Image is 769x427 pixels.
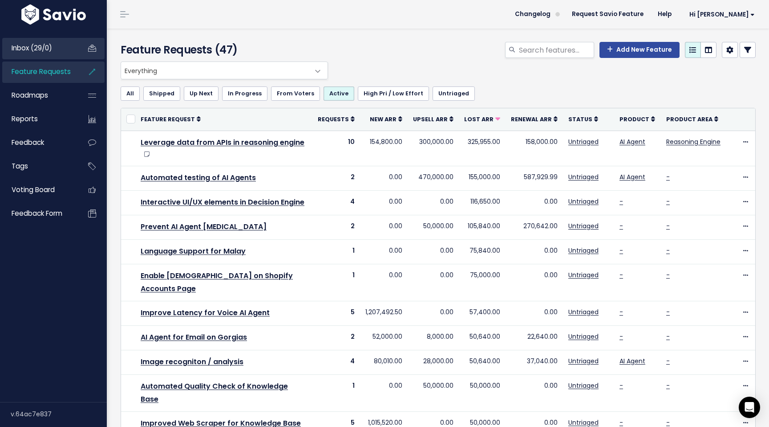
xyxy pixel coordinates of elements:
[141,271,293,294] a: Enable [DEMOGRAPHIC_DATA] on Shopify Accounts Page
[121,62,310,79] span: Everything
[408,264,459,301] td: 0.00
[358,86,429,101] a: High Pri / Low Effort
[408,190,459,215] td: 0.00
[12,67,71,76] span: Feature Requests
[511,115,552,123] span: Renewal ARR
[464,115,494,123] span: Lost ARR
[324,86,354,101] a: Active
[360,166,408,190] td: 0.00
[360,190,408,215] td: 0.00
[506,264,563,301] td: 0.00
[506,190,563,215] td: 0.00
[619,246,623,255] a: -
[666,246,670,255] a: -
[619,271,623,279] a: -
[619,115,655,123] a: Product
[619,115,649,123] span: Product
[360,301,408,325] td: 1,207,492.50
[2,156,74,177] a: Tags
[568,197,599,206] a: Untriaged
[141,172,256,183] a: Automated testing of AI Agents
[2,132,74,153] a: Feedback
[666,418,670,427] a: -
[666,197,670,206] a: -
[506,166,563,190] td: 587,929.99
[312,166,360,190] td: 2
[141,222,267,232] a: Prevent AI Agent [MEDICAL_DATA]
[459,301,506,325] td: 57,400.00
[12,185,55,194] span: Voting Board
[360,131,408,166] td: 154,800.00
[413,115,453,123] a: Upsell ARR
[2,85,74,106] a: Roadmaps
[666,381,670,390] a: -
[2,180,74,200] a: Voting Board
[141,115,201,123] a: Feature Request
[2,109,74,129] a: Reports
[459,131,506,166] td: 325,955.00
[518,42,594,58] input: Search features...
[408,350,459,375] td: 28,000.00
[666,332,670,341] a: -
[312,215,360,239] td: 2
[666,115,718,123] a: Product Area
[599,42,680,58] a: Add New Feature
[619,357,645,365] a: AI Agent
[141,115,195,123] span: Feature Request
[565,8,651,21] a: Request Savio Feature
[408,326,459,350] td: 8,000.00
[360,375,408,412] td: 0.00
[689,11,755,18] span: Hi [PERSON_NAME]
[459,166,506,190] td: 155,000.00
[121,86,756,101] ul: Filter feature requests
[619,137,645,146] a: AI Agent
[408,131,459,166] td: 300,000.00
[619,172,645,181] a: AI Agent
[12,209,62,218] span: Feedback form
[459,326,506,350] td: 50,640.00
[141,137,304,148] a: Leverage data from APIs in reasoning engine
[568,222,599,230] a: Untriaged
[12,161,28,171] span: Tags
[739,397,760,418] div: Open Intercom Messenger
[619,332,623,341] a: -
[568,115,598,123] a: Status
[619,222,623,230] a: -
[666,115,712,123] span: Product Area
[506,326,563,350] td: 22,640.00
[312,264,360,301] td: 1
[12,114,38,123] span: Reports
[360,240,408,264] td: 0.00
[666,222,670,230] a: -
[568,115,592,123] span: Status
[568,271,599,279] a: Untriaged
[360,350,408,375] td: 80,010.00
[184,86,219,101] a: Up Next
[271,86,320,101] a: From Voters
[2,38,74,58] a: Inbox (29/0)
[619,197,623,206] a: -
[568,357,599,365] a: Untriaged
[459,215,506,239] td: 105,840.00
[459,190,506,215] td: 116,650.00
[318,115,349,123] span: Requests
[506,215,563,239] td: 270,642.00
[121,86,140,101] a: All
[360,326,408,350] td: 52,000.00
[11,402,107,426] div: v.64ac7e837
[312,326,360,350] td: 2
[312,240,360,264] td: 1
[121,62,328,79] span: Everything
[408,215,459,239] td: 50,000.00
[141,357,243,367] a: Image recogniton / analysis
[143,86,180,101] a: Shipped
[515,11,550,17] span: Changelog
[141,381,288,404] a: Automated Quality Check of Knowledge Base
[2,203,74,224] a: Feedback form
[506,350,563,375] td: 37,040.00
[568,172,599,181] a: Untriaged
[568,246,599,255] a: Untriaged
[222,86,267,101] a: In Progress
[679,8,762,21] a: Hi [PERSON_NAME]
[568,381,599,390] a: Untriaged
